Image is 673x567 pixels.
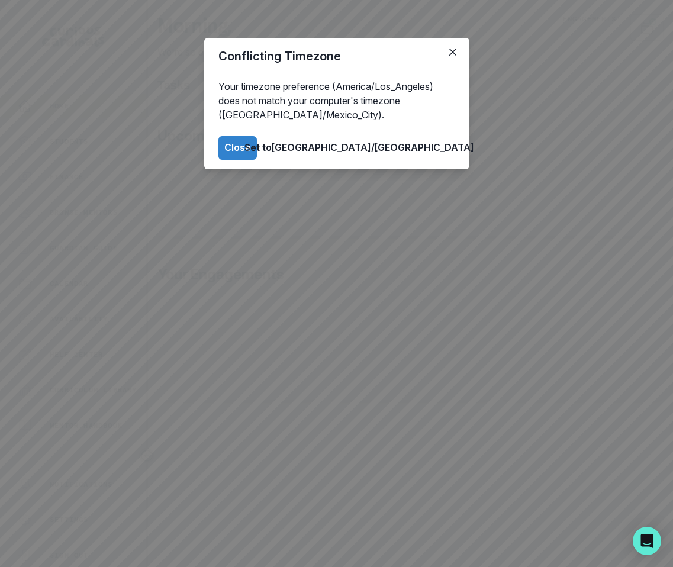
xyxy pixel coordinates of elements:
[218,136,257,160] button: Close
[633,527,661,555] div: Open Intercom Messenger
[204,38,469,75] header: Conflicting Timezone
[443,43,462,62] button: Close
[264,136,455,160] button: Set to[GEOGRAPHIC_DATA]/[GEOGRAPHIC_DATA]
[204,75,469,127] div: Your timezone preference (America/Los_Angeles) does not match your computer's timezone ([GEOGRAPH...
